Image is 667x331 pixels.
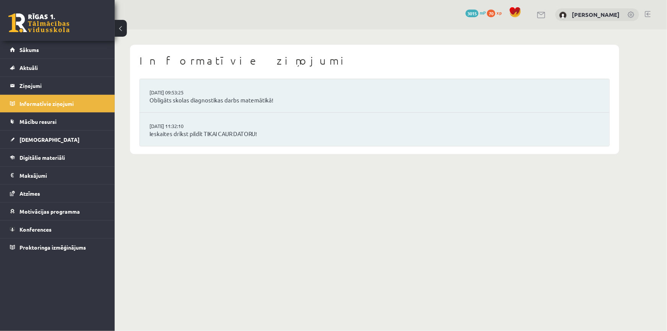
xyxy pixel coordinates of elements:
[487,10,505,16] a: 70 xp
[19,167,105,184] legend: Maksājumi
[480,10,486,16] span: mP
[19,226,52,233] span: Konferences
[10,149,105,166] a: Digitālie materiāli
[10,167,105,184] a: Maksājumi
[559,11,567,19] img: Roberts Šmelds
[10,113,105,130] a: Mācību resursi
[497,10,501,16] span: xp
[10,95,105,112] a: Informatīvie ziņojumi
[19,136,80,143] span: [DEMOGRAPHIC_DATA]
[466,10,486,16] a: 3015 mP
[149,122,207,130] a: [DATE] 11:32:10
[466,10,479,17] span: 3015
[10,41,105,58] a: Sākums
[10,221,105,238] a: Konferences
[19,64,38,71] span: Aktuāli
[19,244,86,251] span: Proktoringa izmēģinājums
[487,10,495,17] span: 70
[10,59,105,76] a: Aktuāli
[19,77,105,94] legend: Ziņojumi
[19,95,105,112] legend: Informatīvie ziņojumi
[149,96,600,105] a: Obligāts skolas diagnostikas darbs matemātikā!
[19,190,40,197] span: Atzīmes
[10,239,105,256] a: Proktoringa izmēģinājums
[572,11,620,18] a: [PERSON_NAME]
[19,154,65,161] span: Digitālie materiāli
[140,54,610,67] h1: Informatīvie ziņojumi
[149,130,600,138] a: Ieskaites drīkst pildīt TIKAI CAUR DATORU!
[10,185,105,202] a: Atzīmes
[19,46,39,53] span: Sākums
[10,203,105,220] a: Motivācijas programma
[10,77,105,94] a: Ziņojumi
[149,89,207,96] a: [DATE] 09:53:25
[19,208,80,215] span: Motivācijas programma
[8,13,70,32] a: Rīgas 1. Tālmācības vidusskola
[10,131,105,148] a: [DEMOGRAPHIC_DATA]
[19,118,57,125] span: Mācību resursi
